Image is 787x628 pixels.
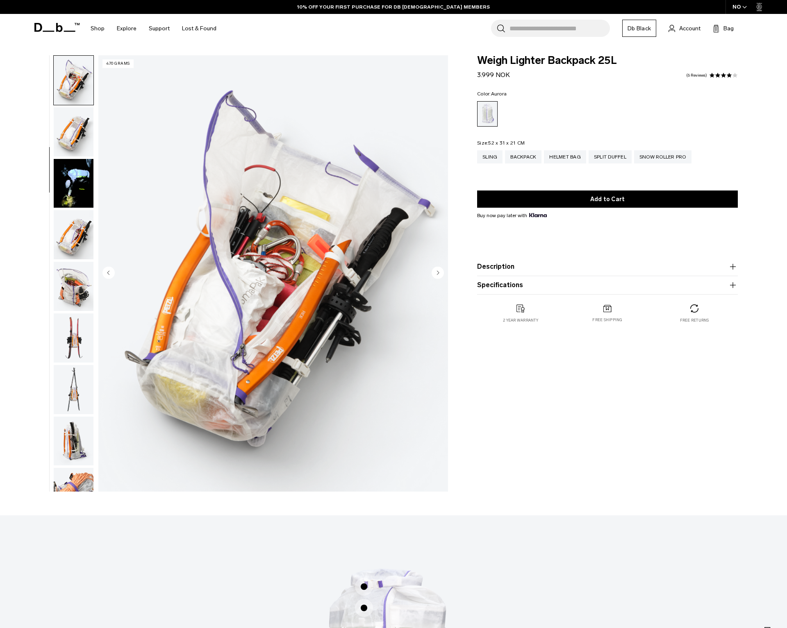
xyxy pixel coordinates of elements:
[680,317,709,323] p: Free returns
[477,91,507,96] legend: Color:
[53,261,94,311] button: Weigh_Lighter_Backpack_25L_7.png
[529,213,547,217] img: {"height" => 20, "alt" => "Klarna"}
[98,55,448,492] li: 5 / 18
[182,14,216,43] a: Lost & Found
[505,150,541,163] a: Backpack
[54,262,93,311] img: Weigh_Lighter_Backpack_25L_7.png
[54,417,93,466] img: Weigh_Lighter_Backpack_25L_10.png
[544,150,586,163] a: Helmet Bag
[117,14,136,43] a: Explore
[54,313,93,363] img: Weigh_Lighter_Backpack_25L_8.png
[54,210,93,259] img: Weigh_Lighter_Backpack_25L_6.png
[53,55,94,105] button: Weigh_Lighter_Backpack_25L_4.png
[477,190,738,208] button: Add to Cart
[54,107,93,156] img: Weigh_Lighter_Backpack_25L_5.png
[592,317,622,323] p: Free shipping
[53,467,94,517] button: Weigh_Lighter_Backpack_25L_11.png
[54,365,93,414] img: Weigh_Lighter_Backpack_25L_9.png
[488,140,525,146] span: 52 x 31 x 21 CM
[477,71,510,79] span: 3.999 NOK
[477,55,738,66] span: Weigh Lighter Backpack 25L
[297,3,490,11] a: 10% OFF YOUR FIRST PURCHASE FOR DB [DEMOGRAPHIC_DATA] MEMBERS
[477,280,738,290] button: Specifications
[622,20,656,37] a: Db Black
[477,141,525,145] legend: Size:
[98,55,448,492] img: Weigh_Lighter_Backpack_25L_4.png
[686,73,707,77] a: 6 reviews
[477,150,503,163] a: Sling
[102,266,115,280] button: Previous slide
[503,317,538,323] p: 2 year warranty
[53,365,94,415] button: Weigh_Lighter_Backpack_25L_9.png
[432,266,444,280] button: Next slide
[53,313,94,363] button: Weigh_Lighter_Backpack_25L_8.png
[54,159,93,208] img: Weigh Lighter Backpack 25L Aurora
[669,23,701,33] a: Account
[477,262,738,272] button: Description
[679,24,701,33] span: Account
[634,150,691,163] a: Snow Roller Pro
[53,159,94,209] button: Weigh Lighter Backpack 25L Aurora
[723,24,734,33] span: Bag
[53,210,94,260] button: Weigh_Lighter_Backpack_25L_6.png
[102,59,134,68] p: 470 grams
[713,23,734,33] button: Bag
[491,91,507,97] span: Aurora
[54,468,93,517] img: Weigh_Lighter_Backpack_25L_11.png
[149,14,170,43] a: Support
[477,101,498,127] a: Aurora
[91,14,105,43] a: Shop
[53,107,94,157] button: Weigh_Lighter_Backpack_25L_5.png
[477,212,547,219] span: Buy now pay later with
[54,56,93,105] img: Weigh_Lighter_Backpack_25L_4.png
[589,150,632,163] a: Split Duffel
[84,14,223,43] nav: Main Navigation
[53,416,94,466] button: Weigh_Lighter_Backpack_25L_10.png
